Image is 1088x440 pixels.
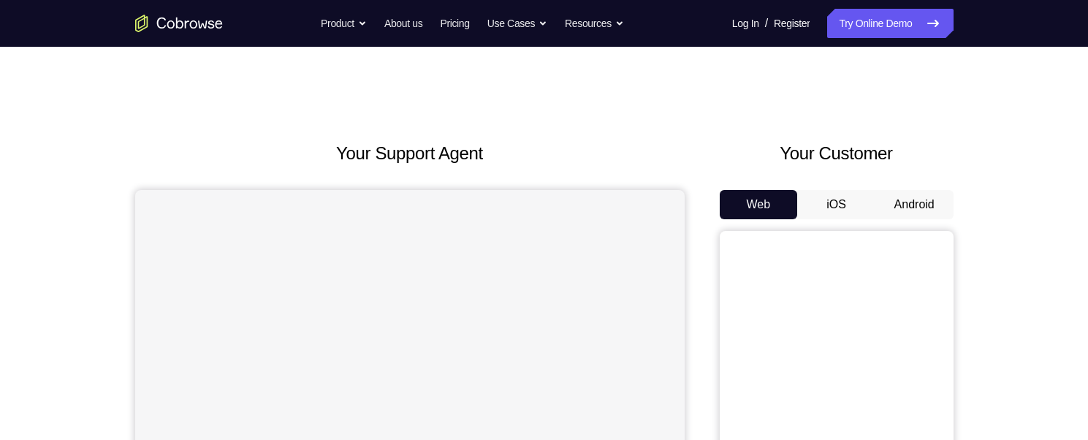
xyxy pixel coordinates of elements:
[321,9,367,38] button: Product
[440,9,469,38] a: Pricing
[487,9,547,38] button: Use Cases
[135,140,685,167] h2: Your Support Agent
[565,9,624,38] button: Resources
[720,140,954,167] h2: Your Customer
[765,15,768,32] span: /
[875,190,954,219] button: Android
[135,15,223,32] a: Go to the home page
[720,190,798,219] button: Web
[732,9,759,38] a: Log In
[827,9,953,38] a: Try Online Demo
[797,190,875,219] button: iOS
[384,9,422,38] a: About us
[774,9,810,38] a: Register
